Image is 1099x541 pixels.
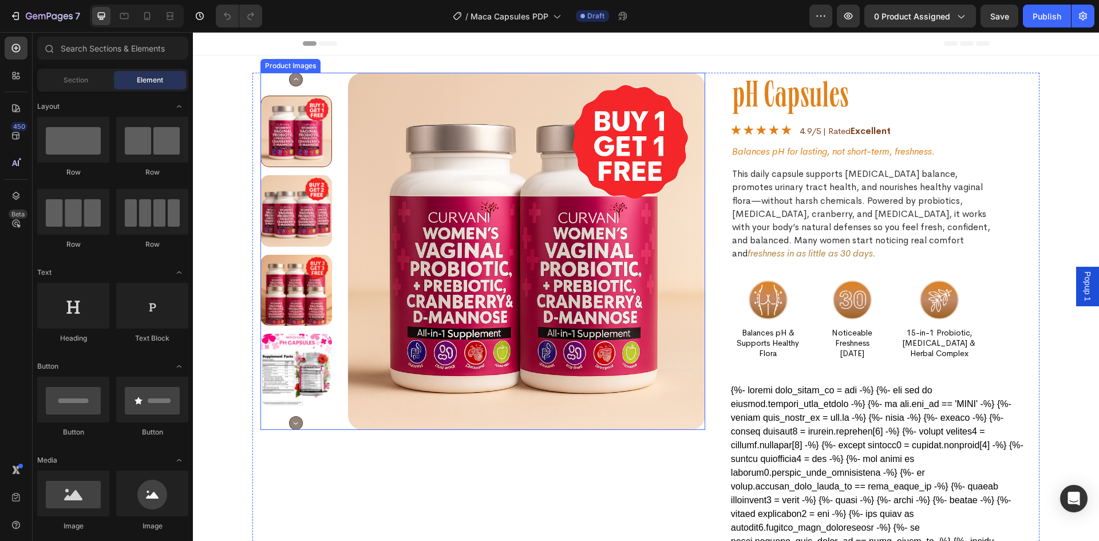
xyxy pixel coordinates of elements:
[874,10,950,22] span: 0 product assigned
[9,210,27,219] div: Beta
[75,9,80,23] p: 7
[539,113,837,126] p: Balances pH for lasting, not short-term, freshness.
[64,75,88,85] span: Section
[37,267,52,278] span: Text
[556,248,595,287] img: gempages_558533732923868264-6817d300-1078-4385-baa3-3ed5a6760de7.svg
[587,11,604,21] span: Draft
[96,41,110,54] button: Carousel Back Arrow
[538,46,839,86] h1: pH Capsules
[37,37,188,60] input: Search Sections & Elements
[137,75,163,85] span: Element
[1060,485,1088,512] div: Open Intercom Messenger
[727,248,766,287] img: gempages_558533732923868264-68640fb4-4a15-487d-b2e3-4f6237a71b99.svg
[116,427,188,437] div: Button
[864,5,976,27] button: 0 product assigned
[1023,5,1071,27] button: Publish
[37,455,57,465] span: Media
[216,5,262,27] div: Undo/Redo
[193,32,1099,541] iframe: Design area
[37,167,109,177] div: Row
[37,361,58,372] span: Button
[555,215,683,227] i: freshness in as little as 30 days.
[658,93,698,104] strong: Excellent
[37,239,109,250] div: Row
[170,451,188,469] span: Toggle open
[465,10,468,22] span: /
[640,248,679,287] img: gempages_558533732923868264-f52f3f56-e41c-4545-b88f-4f2639f5c54c.svg
[981,5,1018,27] button: Save
[96,384,110,398] button: Carousel Next Arrow
[37,427,109,437] div: Button
[170,97,188,116] span: Toggle open
[707,295,785,327] p: 15-in-1 Probiotic, [MEDICAL_DATA] & Herbal Complex
[539,135,798,228] p: This daily capsule supports [MEDICAL_DATA] balance, promotes urinary tract health, and nourishes ...
[170,357,188,376] span: Toggle open
[116,521,188,531] div: Image
[471,10,548,22] span: Maca Capsules PDP
[11,122,27,131] div: 450
[990,11,1009,21] span: Save
[116,333,188,343] div: Text Block
[70,29,125,39] div: Product Images
[5,5,85,27] button: 7
[889,239,900,269] span: Popup 1
[116,167,188,177] div: Row
[37,101,60,112] span: Layout
[632,295,687,327] p: Noticeable Freshness [DATE]
[170,263,188,282] span: Toggle open
[607,94,698,104] p: 4.9/5 | Rated
[116,239,188,250] div: Row
[1033,10,1061,22] div: Publish
[37,521,109,531] div: Image
[37,333,109,343] div: Heading
[539,295,611,327] p: Balances pH & Supports Healthy Flora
